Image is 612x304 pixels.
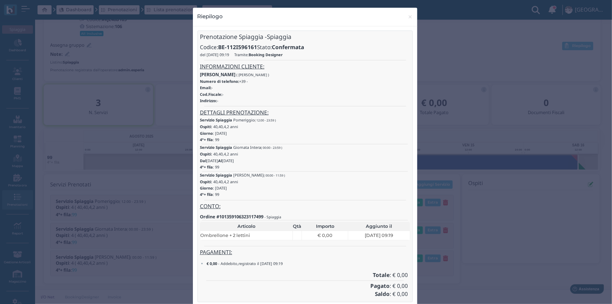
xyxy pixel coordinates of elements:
[317,232,332,239] span: € 0,00
[200,79,410,84] h6: +39 -
[200,192,213,197] b: 4°+ fila
[200,185,213,191] b: Giorno
[200,165,410,169] h6: : 99
[200,203,221,210] u: CONTO:
[292,222,302,231] th: Qtà
[200,180,410,184] h6: : 40,40,4,2 anni
[200,79,239,84] b: Numero di telefono:
[370,282,390,290] b: Pagato
[200,63,264,70] u: INFORMAZIONI CLIENTE:
[348,222,410,231] th: Aggiunto il
[302,222,348,231] th: Importo
[200,124,211,129] b: Ospiti
[373,271,390,279] b: Totale
[200,213,263,220] b: Ordine #101359106323117499
[233,173,285,178] span: [PERSON_NAME]
[200,179,211,184] b: Ospiti
[200,232,250,239] span: Ombrellone + 2 lettini
[197,12,223,20] h4: Riepilogo
[200,131,410,136] h6: : [DATE]
[264,173,285,178] small: ( 00:00 - 11:59 )
[200,125,410,129] h6: : 40,40,4,2 anni
[200,71,235,78] b: [PERSON_NAME]
[200,117,232,123] b: Servizio Spiaggia
[207,261,217,266] b: € 0,00
[200,85,211,90] b: Email:
[233,145,282,150] span: Giornata Intera
[200,99,410,103] h6: -
[233,118,276,123] span: Pomeriggio
[200,109,269,116] u: DETTAGLI PRENOTAZIONE:
[200,138,410,142] h6: : 99
[261,146,282,150] small: ( 00:00 - 23:59 )
[21,6,46,11] span: Assistenza
[218,262,238,266] span: - Addebito ,
[200,249,232,256] u: PAGAMENTI:
[249,52,283,57] b: Booking Designer
[200,86,410,90] h6: -
[255,118,276,123] small: ( 12:00 - 23:59 )
[200,98,217,103] b: Indirizzo:
[264,214,281,219] small: - Spiaggia
[200,151,211,157] b: Ospiti
[218,158,222,163] b: Al
[236,72,269,77] small: ( [PERSON_NAME] )
[200,33,410,40] h3: Prenotazione Spiaggia -
[200,131,213,136] b: Giorno
[200,192,410,197] h6: : 99
[200,152,410,156] h6: : 40,40,4,2 anni
[272,45,304,51] span: Confermata
[200,53,410,57] h6: del [DATE] 09:19 Tramite:
[375,290,390,298] b: Saldo
[207,262,406,266] h6: registrato il [DATE] 09:19
[200,145,232,150] b: Servizio Spiaggia
[202,291,408,297] h4: : € 0,00
[202,272,408,278] h4: : € 0,00
[200,186,410,190] h6: : [DATE]
[200,92,410,97] h6: -
[365,232,393,239] span: [DATE] 09:19
[200,172,232,178] b: Servizio Spiaggia
[200,158,206,163] b: Dal
[200,222,292,231] th: Articolo
[202,283,408,289] h4: : € 0,00
[267,33,291,40] span: Spiaggia
[200,164,213,170] b: 4°+ fila
[408,12,413,21] span: ×
[218,44,257,51] b: BE-112I596161
[200,45,410,51] h4: Codice: Stato:
[200,159,410,163] h6: [DATE] [DATE]
[200,137,213,142] b: 4°+ fila
[200,92,222,97] b: Cod.Fiscale:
